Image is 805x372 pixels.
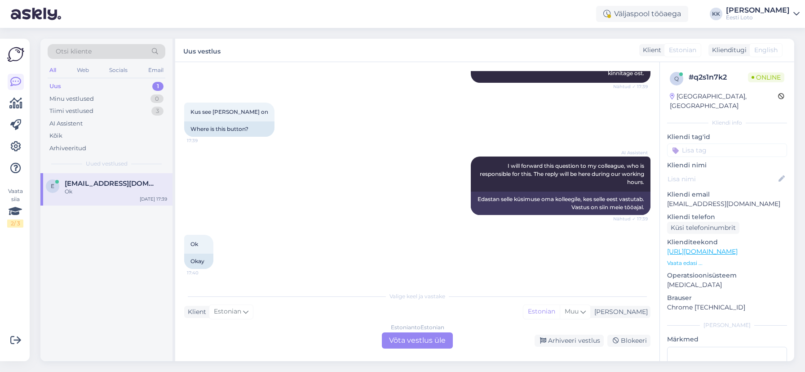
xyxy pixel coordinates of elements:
[49,82,61,91] div: Uus
[49,144,86,153] div: Arhiveeritud
[49,131,62,140] div: Kõik
[480,162,646,185] span: I will forward this question to my colleague, who is responsible for this. The reply will be here...
[748,72,784,82] span: Online
[670,92,778,111] div: [GEOGRAPHIC_DATA], [GEOGRAPHIC_DATA]
[49,119,83,128] div: AI Assistent
[183,44,221,56] label: Uus vestlus
[75,64,91,76] div: Web
[667,280,787,290] p: [MEDICAL_DATA]
[667,321,787,329] div: [PERSON_NAME]
[471,192,650,215] div: Edastan selle küsimuse oma kolleegile, kes selle eest vastutab. Vastus on siin meie tööajal.
[613,83,648,90] span: Nähtud ✓ 17:39
[190,241,198,247] span: Ok
[667,119,787,127] div: Kliendi info
[523,305,560,318] div: Estonian
[726,7,800,21] a: [PERSON_NAME]Eesti Loto
[614,149,648,156] span: AI Assistent
[49,107,93,116] div: Tiimi vestlused
[187,137,221,144] span: 17:39
[184,307,206,317] div: Klient
[667,212,787,222] p: Kliendi telefon
[667,132,787,142] p: Kliendi tag'id
[667,259,787,267] p: Vaata edasi ...
[65,188,167,196] div: Ok
[214,307,241,317] span: Estonian
[65,179,158,188] span: evasameto@hotmail.com
[689,72,748,83] div: # q2s1n7k2
[49,94,94,103] div: Minu vestlused
[613,215,648,222] span: Nähtud ✓ 17:39
[667,335,787,344] p: Märkmed
[51,183,54,189] span: e
[140,196,167,202] div: [DATE] 17:39
[708,45,747,55] div: Klienditugi
[107,64,129,76] div: Socials
[184,254,213,269] div: Okay
[184,292,650,300] div: Valige keel ja vastake
[187,269,221,276] span: 17:40
[667,238,787,247] p: Klienditeekond
[710,8,722,20] div: KK
[150,94,164,103] div: 0
[674,75,679,82] span: q
[382,332,453,349] div: Võta vestlus üle
[639,45,661,55] div: Klient
[7,220,23,228] div: 2 / 3
[667,271,787,280] p: Operatsioonisüsteem
[146,64,165,76] div: Email
[667,143,787,157] input: Lisa tag
[391,323,444,332] div: Estonian to Estonian
[668,174,777,184] input: Lisa nimi
[184,121,274,137] div: Where is this button?
[7,187,23,228] div: Vaata siia
[190,108,268,115] span: Kus see [PERSON_NAME] on
[56,47,92,56] span: Otsi kliente
[151,107,164,116] div: 3
[667,303,787,312] p: Chrome [TECHNICAL_ID]
[667,222,739,234] div: Küsi telefoninumbrit
[667,247,738,255] a: [URL][DOMAIN_NAME]
[726,14,790,21] div: Eesti Loto
[48,64,58,76] div: All
[607,335,650,347] div: Blokeeri
[591,307,648,317] div: [PERSON_NAME]
[565,307,579,315] span: Muu
[667,190,787,199] p: Kliendi email
[152,82,164,91] div: 1
[754,45,778,55] span: English
[535,335,604,347] div: Arhiveeri vestlus
[596,6,688,22] div: Väljaspool tööaega
[726,7,790,14] div: [PERSON_NAME]
[667,161,787,170] p: Kliendi nimi
[669,45,696,55] span: Estonian
[667,199,787,209] p: [EMAIL_ADDRESS][DOMAIN_NAME]
[86,160,128,168] span: Uued vestlused
[7,46,24,63] img: Askly Logo
[667,293,787,303] p: Brauser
